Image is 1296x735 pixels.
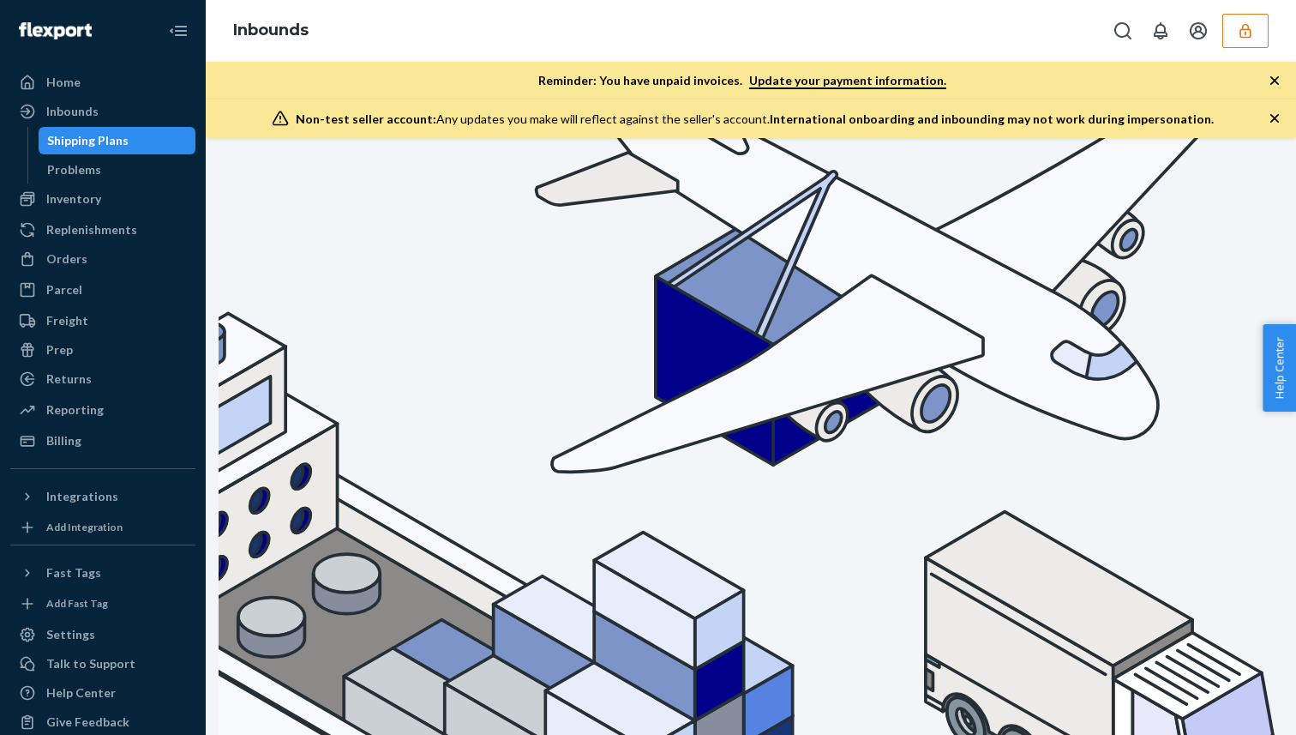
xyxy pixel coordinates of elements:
[219,6,322,56] ol: breadcrumbs
[10,185,195,213] a: Inventory
[10,307,195,334] a: Freight
[46,401,104,419] div: Reporting
[10,517,195,538] a: Add Integration
[46,281,82,298] div: Parcel
[296,111,436,126] span: Non-test seller account:
[749,73,946,89] a: Update your payment information.
[10,483,195,510] button: Integrations
[46,655,135,672] div: Talk to Support
[10,621,195,648] a: Settings
[47,161,101,178] div: Problems
[46,596,108,611] div: Add Fast Tag
[46,432,81,449] div: Billing
[1263,324,1296,412] button: Help Center
[10,365,195,393] a: Returns
[1143,14,1178,48] button: Open notifications
[10,245,195,273] a: Orders
[10,336,195,364] a: Prep
[19,22,92,39] img: Flexport logo
[47,132,129,149] div: Shipping Plans
[46,312,88,329] div: Freight
[46,74,81,91] div: Home
[10,69,195,96] a: Home
[10,276,195,304] a: Parcel
[10,396,195,424] a: Reporting
[46,250,87,268] div: Orders
[233,21,309,39] a: Inbounds
[538,72,946,89] p: Reminder: You have unpaid invoices.
[46,221,137,238] div: Replenishments
[46,520,123,534] div: Add Integration
[46,714,129,731] div: Give Feedback
[10,98,195,125] a: Inbounds
[39,156,196,184] a: Problems
[46,103,99,120] div: Inbounds
[46,371,92,388] div: Returns
[39,127,196,154] a: Shipping Plans
[161,14,195,48] button: Close Navigation
[46,190,101,208] div: Inventory
[770,111,1214,126] span: International onboarding and inbounding may not work during impersonation.
[46,488,118,505] div: Integrations
[46,564,101,581] div: Fast Tags
[10,559,195,587] button: Fast Tags
[296,111,1214,128] div: Any updates you make will reflect against the seller's account.
[10,679,195,707] a: Help Center
[46,341,73,358] div: Prep
[1106,14,1140,48] button: Open Search Box
[10,216,195,244] a: Replenishments
[10,427,195,455] a: Billing
[46,626,95,643] div: Settings
[10,593,195,614] a: Add Fast Tag
[46,684,116,702] div: Help Center
[10,650,195,678] a: Talk to Support
[1181,14,1215,48] button: Open account menu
